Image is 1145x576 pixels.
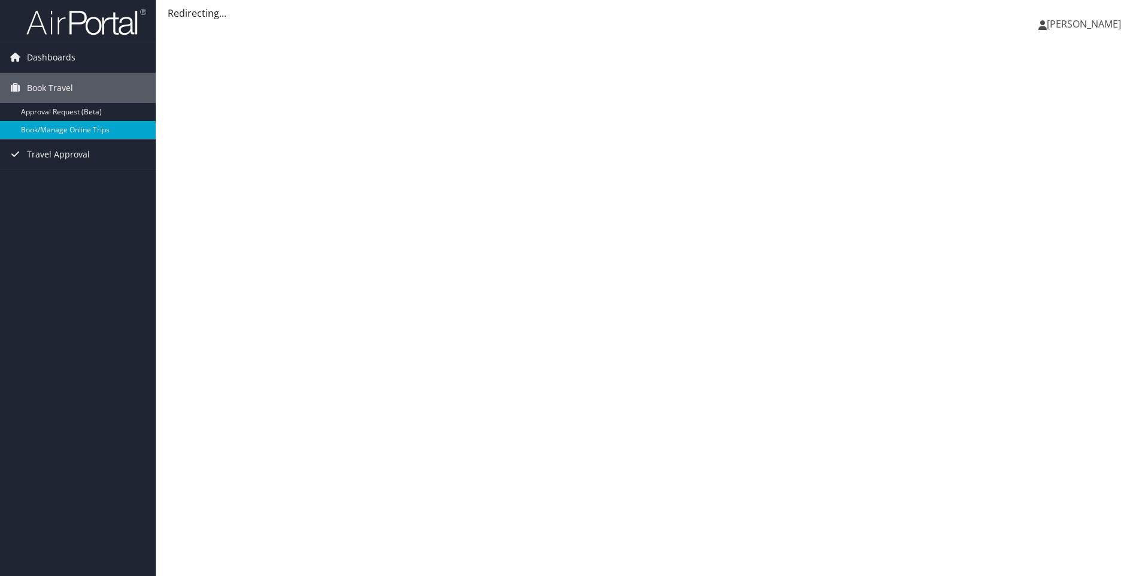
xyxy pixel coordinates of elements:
[168,6,1133,20] div: Redirecting...
[27,140,90,169] span: Travel Approval
[1038,6,1133,42] a: [PERSON_NAME]
[27,73,73,103] span: Book Travel
[27,43,75,72] span: Dashboards
[26,8,146,36] img: airportal-logo.png
[1047,17,1121,31] span: [PERSON_NAME]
